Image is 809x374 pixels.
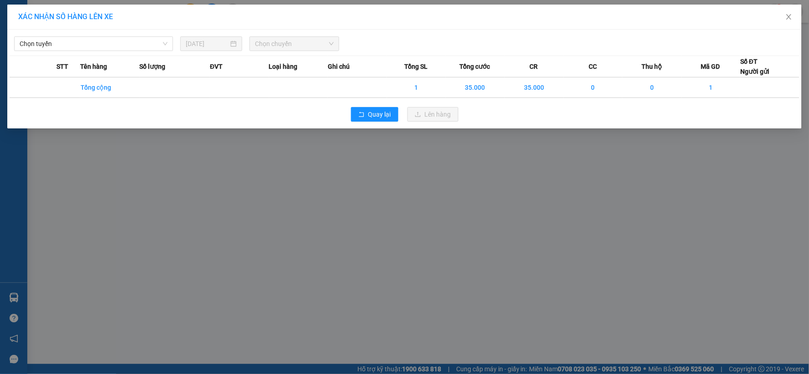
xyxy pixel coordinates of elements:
[701,61,720,72] span: Mã GD
[20,37,168,51] span: Chọn tuyến
[407,107,458,122] button: uploadLên hàng
[641,61,662,72] span: Thu hộ
[589,61,597,72] span: CC
[56,61,68,72] span: STT
[785,13,793,20] span: close
[530,61,538,72] span: CR
[255,37,334,51] span: Chọn chuyến
[11,11,80,57] img: logo.jpg
[387,77,446,98] td: 1
[18,12,113,21] span: XÁC NHẬN SỐ HÀNG LÊN XE
[358,111,365,118] span: rollback
[139,61,165,72] span: Số lượng
[564,77,622,98] td: 0
[740,56,769,77] div: Số ĐT Người gửi
[682,77,740,98] td: 1
[622,77,681,98] td: 0
[505,77,564,98] td: 35.000
[85,22,381,34] li: 271 - [PERSON_NAME] - [GEOGRAPHIC_DATA] - [GEOGRAPHIC_DATA]
[446,77,504,98] td: 35.000
[404,61,427,72] span: Tổng SL
[776,5,802,30] button: Close
[460,61,490,72] span: Tổng cước
[80,61,107,72] span: Tên hàng
[80,77,139,98] td: Tổng cộng
[186,39,229,49] input: 12/08/2025
[210,61,223,72] span: ĐVT
[328,61,350,72] span: Ghi chú
[11,62,98,77] b: GỬI : VP Đại Từ
[269,61,298,72] span: Loại hàng
[368,109,391,119] span: Quay lại
[351,107,398,122] button: rollbackQuay lại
